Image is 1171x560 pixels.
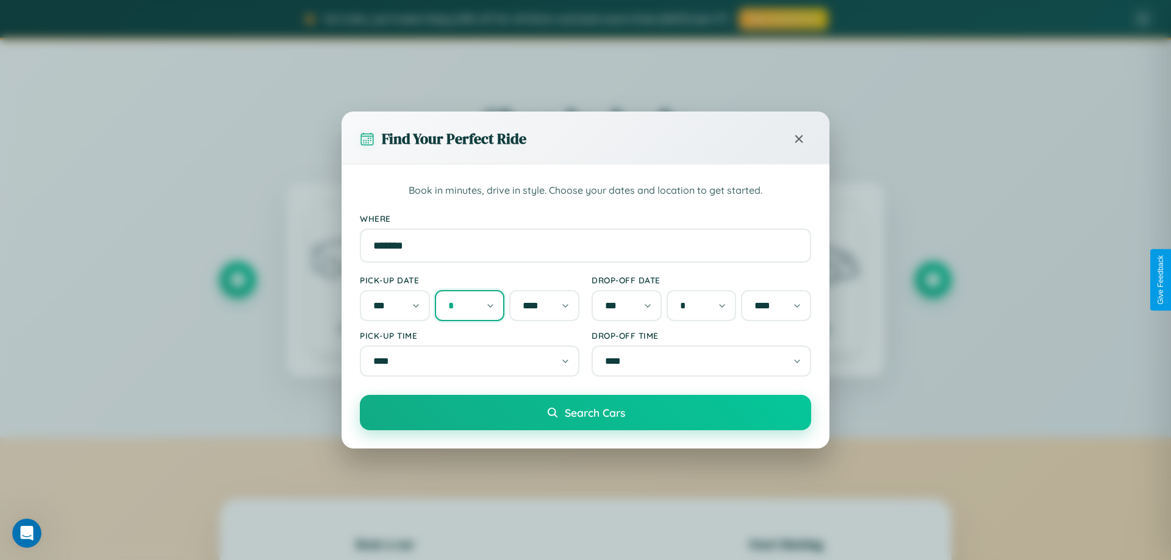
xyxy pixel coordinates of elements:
h3: Find Your Perfect Ride [382,129,526,149]
label: Pick-up Time [360,330,579,341]
label: Where [360,213,811,224]
p: Book in minutes, drive in style. Choose your dates and location to get started. [360,183,811,199]
span: Search Cars [565,406,625,419]
button: Search Cars [360,395,811,430]
label: Drop-off Time [592,330,811,341]
label: Drop-off Date [592,275,811,285]
label: Pick-up Date [360,275,579,285]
